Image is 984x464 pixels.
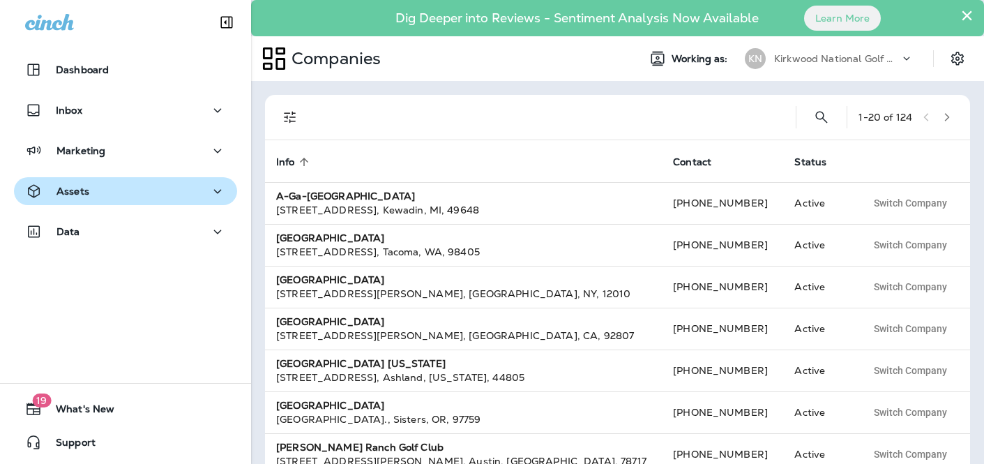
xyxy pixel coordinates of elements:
[794,156,845,168] span: Status
[745,48,766,69] div: KN
[14,218,237,246] button: Data
[874,324,947,334] span: Switch Company
[276,441,444,454] strong: [PERSON_NAME] Ranch Golf Club
[783,266,854,308] td: Active
[56,64,109,75] p: Dashboard
[207,8,246,36] button: Collapse Sidebar
[276,287,651,301] div: [STREET_ADDRESS][PERSON_NAME] , [GEOGRAPHIC_DATA] , NY , 12010
[14,56,237,84] button: Dashboard
[276,203,651,217] div: [STREET_ADDRESS] , Kewadin , MI , 49648
[276,371,651,384] div: [STREET_ADDRESS] , Ashland , [US_STATE] , 44805
[673,156,711,168] span: Contact
[276,190,415,202] strong: A-Ga-[GEOGRAPHIC_DATA]
[783,308,854,350] td: Active
[794,156,826,168] span: Status
[276,315,384,328] strong: [GEOGRAPHIC_DATA]
[14,177,237,205] button: Assets
[866,402,955,423] button: Switch Company
[866,360,955,381] button: Switch Company
[56,145,105,156] p: Marketing
[276,156,313,168] span: Info
[783,224,854,266] td: Active
[804,6,881,31] button: Learn More
[808,103,835,131] button: Search Companies
[42,437,96,454] span: Support
[874,198,947,208] span: Switch Company
[14,96,237,124] button: Inbox
[276,357,446,370] strong: [GEOGRAPHIC_DATA] [US_STATE]
[14,137,237,165] button: Marketing
[874,282,947,292] span: Switch Company
[960,4,974,27] button: Close
[866,276,955,297] button: Switch Company
[662,308,783,350] td: [PHONE_NUMBER]
[783,350,854,391] td: Active
[32,394,51,407] span: 19
[56,186,89,197] p: Assets
[286,48,381,69] p: Companies
[276,103,304,131] button: Filters
[858,112,912,123] div: 1 - 20 of 124
[662,350,783,391] td: [PHONE_NUMBER]
[774,53,900,64] p: Kirkwood National Golf Club
[662,224,783,266] td: [PHONE_NUMBER]
[783,182,854,224] td: Active
[874,449,947,459] span: Switch Company
[866,234,955,255] button: Switch Company
[276,329,651,343] div: [STREET_ADDRESS][PERSON_NAME] , [GEOGRAPHIC_DATA] , CA , 92807
[866,318,955,339] button: Switch Company
[662,391,783,433] td: [PHONE_NUMBER]
[276,232,384,244] strong: [GEOGRAPHIC_DATA]
[276,412,651,426] div: [GEOGRAPHIC_DATA]. , Sisters , OR , 97759
[56,105,82,116] p: Inbox
[355,16,799,20] p: Dig Deeper into Reviews - Sentiment Analysis Now Available
[662,266,783,308] td: [PHONE_NUMBER]
[42,403,114,420] span: What's New
[783,391,854,433] td: Active
[874,366,947,375] span: Switch Company
[672,53,731,65] span: Working as:
[14,395,237,423] button: 19What's New
[14,428,237,456] button: Support
[56,226,80,237] p: Data
[673,156,729,168] span: Contact
[945,46,970,71] button: Settings
[276,245,651,259] div: [STREET_ADDRESS] , Tacoma , WA , 98405
[276,274,384,286] strong: [GEOGRAPHIC_DATA]
[874,407,947,417] span: Switch Company
[276,156,295,168] span: Info
[662,182,783,224] td: [PHONE_NUMBER]
[866,193,955,214] button: Switch Company
[276,399,384,412] strong: [GEOGRAPHIC_DATA]
[874,240,947,250] span: Switch Company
